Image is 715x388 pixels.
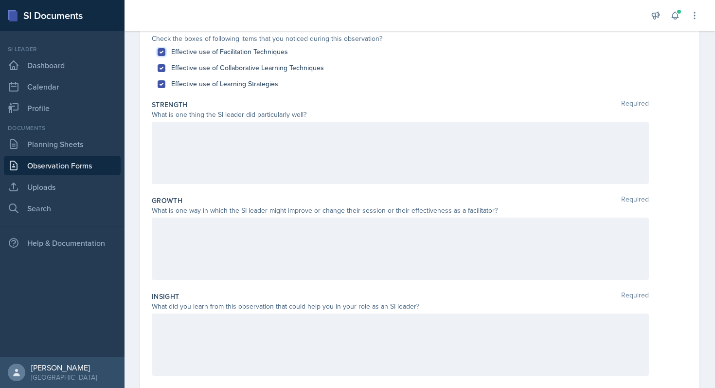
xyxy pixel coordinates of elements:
[31,372,97,382] div: [GEOGRAPHIC_DATA]
[4,45,121,54] div: Si leader
[152,205,649,216] div: What is one way in which the SI leader might improve or change their session or their effectivene...
[4,233,121,253] div: Help & Documentation
[4,177,121,197] a: Uploads
[621,100,649,110] span: Required
[171,47,288,57] label: Effective use of Facilitation Techniques
[4,156,121,175] a: Observation Forms
[4,98,121,118] a: Profile
[152,110,649,120] div: What is one thing the SI leader did particularly well?
[4,124,121,132] div: Documents
[621,196,649,205] span: Required
[4,199,121,218] a: Search
[152,301,649,312] div: What did you learn from this observation that could help you in your role as an SI leader?
[152,100,188,110] label: Strength
[152,292,179,301] label: Insight
[171,63,324,73] label: Effective use of Collaborative Learning Techniques
[152,196,182,205] label: Growth
[621,292,649,301] span: Required
[4,77,121,96] a: Calendar
[31,363,97,372] div: [PERSON_NAME]
[171,79,278,89] label: Effective use of Learning Strategies
[152,34,649,44] div: Check the boxes of following items that you noticed during this observation?
[4,55,121,75] a: Dashboard
[4,134,121,154] a: Planning Sheets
